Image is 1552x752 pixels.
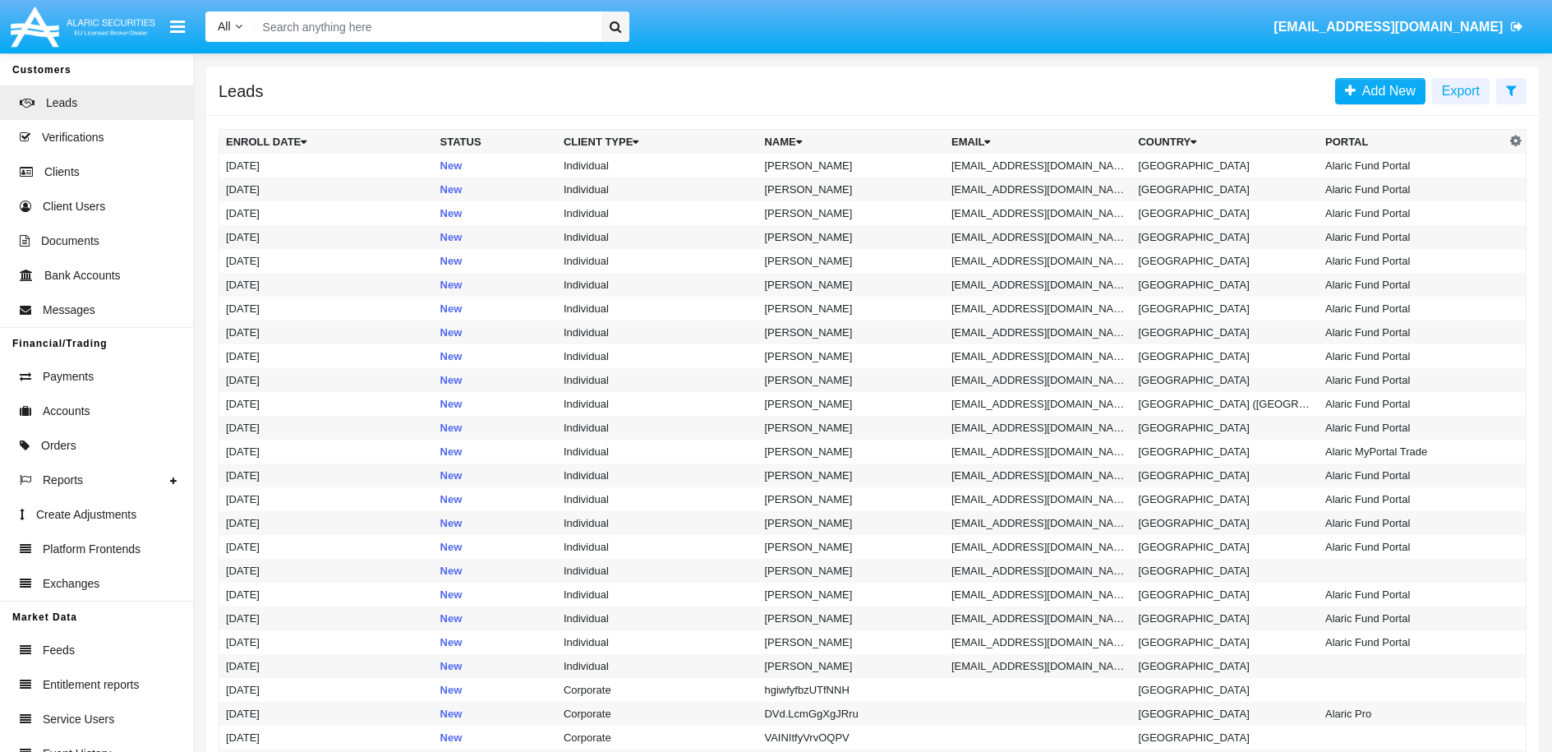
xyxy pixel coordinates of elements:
[758,464,945,487] td: [PERSON_NAME]
[758,344,945,368] td: [PERSON_NAME]
[434,416,557,440] td: New
[434,559,557,583] td: New
[557,416,758,440] td: Individual
[1319,416,1506,440] td: Alaric Fund Portal
[945,583,1132,607] td: [EMAIL_ADDRESS][DOMAIN_NAME]
[758,178,945,201] td: [PERSON_NAME]
[1319,344,1506,368] td: Alaric Fund Portal
[219,559,434,583] td: [DATE]
[1319,273,1506,297] td: Alaric Fund Portal
[1131,678,1319,702] td: [GEOGRAPHIC_DATA]
[1319,702,1506,726] td: Alaric Pro
[205,18,255,35] a: All
[1319,297,1506,321] td: Alaric Fund Portal
[1319,440,1506,464] td: Alaric MyPortal Trade
[1131,225,1319,249] td: [GEOGRAPHIC_DATA]
[1319,225,1506,249] td: Alaric Fund Portal
[557,487,758,511] td: Individual
[1131,607,1319,630] td: [GEOGRAPHIC_DATA]
[945,392,1132,416] td: [EMAIL_ADDRESS][DOMAIN_NAME]
[1131,154,1319,178] td: [GEOGRAPHIC_DATA]
[434,392,557,416] td: New
[219,249,434,273] td: [DATE]
[945,344,1132,368] td: [EMAIL_ADDRESS][DOMAIN_NAME]
[945,130,1132,155] th: Email
[1319,607,1506,630] td: Alaric Fund Portal
[945,297,1132,321] td: [EMAIL_ADDRESS][DOMAIN_NAME]
[434,344,557,368] td: New
[758,249,945,273] td: [PERSON_NAME]
[44,267,121,284] span: Bank Accounts
[557,201,758,225] td: Individual
[945,440,1132,464] td: [EMAIL_ADDRESS][DOMAIN_NAME]
[758,630,945,654] td: [PERSON_NAME]
[434,297,557,321] td: New
[219,511,434,535] td: [DATE]
[1131,201,1319,225] td: [GEOGRAPHIC_DATA]
[1273,20,1503,34] span: [EMAIL_ADDRESS][DOMAIN_NAME]
[945,630,1132,654] td: [EMAIL_ADDRESS][DOMAIN_NAME]
[1319,630,1506,654] td: Alaric Fund Portal
[758,297,945,321] td: [PERSON_NAME]
[434,487,557,511] td: New
[758,225,945,249] td: [PERSON_NAME]
[1131,273,1319,297] td: [GEOGRAPHIC_DATA]
[43,198,105,215] span: Client Users
[1319,249,1506,273] td: Alaric Fund Portal
[1131,535,1319,559] td: [GEOGRAPHIC_DATA]
[758,392,945,416] td: [PERSON_NAME]
[219,630,434,654] td: [DATE]
[219,678,434,702] td: [DATE]
[557,392,758,416] td: Individual
[945,178,1132,201] td: [EMAIL_ADDRESS][DOMAIN_NAME]
[219,535,434,559] td: [DATE]
[1131,130,1319,155] th: Country
[1319,464,1506,487] td: Alaric Fund Portal
[219,201,434,225] td: [DATE]
[219,178,434,201] td: [DATE]
[8,2,158,51] img: Logo image
[758,654,945,678] td: [PERSON_NAME]
[1319,321,1506,344] td: Alaric Fund Portal
[1131,440,1319,464] td: [GEOGRAPHIC_DATA]
[758,321,945,344] td: [PERSON_NAME]
[945,273,1132,297] td: [EMAIL_ADDRESS][DOMAIN_NAME]
[758,154,945,178] td: [PERSON_NAME]
[1131,487,1319,511] td: [GEOGRAPHIC_DATA]
[219,85,264,98] h5: Leads
[43,403,90,420] span: Accounts
[1131,392,1319,416] td: [GEOGRAPHIC_DATA] ([GEOGRAPHIC_DATA])
[434,702,557,726] td: New
[36,506,136,524] span: Create Adjustments
[557,726,758,750] td: Corporate
[1266,4,1531,50] a: [EMAIL_ADDRESS][DOMAIN_NAME]
[758,130,945,155] th: Name
[945,321,1132,344] td: [EMAIL_ADDRESS][DOMAIN_NAME]
[1131,583,1319,607] td: [GEOGRAPHIC_DATA]
[1319,178,1506,201] td: Alaric Fund Portal
[1335,78,1425,104] a: Add New
[44,164,80,181] span: Clients
[758,726,945,750] td: VAINItfyVrvOQPV
[219,416,434,440] td: [DATE]
[1131,654,1319,678] td: [GEOGRAPHIC_DATA]
[557,654,758,678] td: Individual
[434,654,557,678] td: New
[219,440,434,464] td: [DATE]
[1131,416,1319,440] td: [GEOGRAPHIC_DATA]
[758,559,945,583] td: [PERSON_NAME]
[758,583,945,607] td: [PERSON_NAME]
[219,130,434,155] th: Enroll Date
[434,511,557,535] td: New
[434,154,557,178] td: New
[434,178,557,201] td: New
[1131,630,1319,654] td: [GEOGRAPHIC_DATA]
[1131,511,1319,535] td: [GEOGRAPHIC_DATA]
[1319,201,1506,225] td: Alaric Fund Portal
[434,130,557,155] th: Status
[1131,249,1319,273] td: [GEOGRAPHIC_DATA]
[43,575,99,593] span: Exchanges
[1131,368,1319,392] td: [GEOGRAPHIC_DATA]
[945,225,1132,249] td: [EMAIL_ADDRESS][DOMAIN_NAME]
[758,368,945,392] td: [PERSON_NAME]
